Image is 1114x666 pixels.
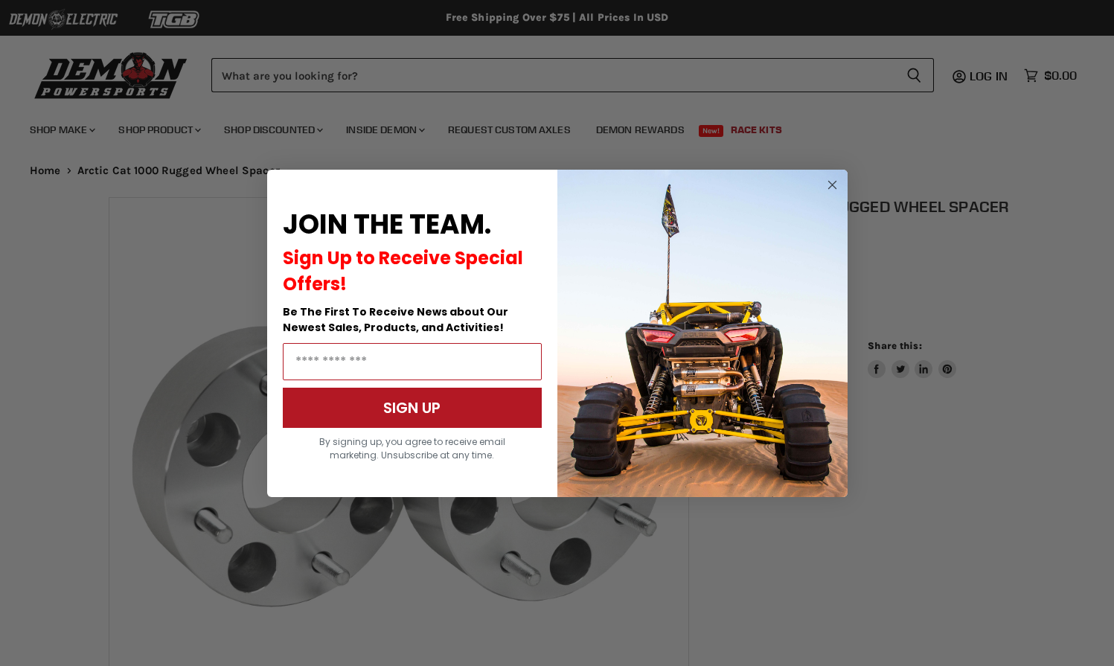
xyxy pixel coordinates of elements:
button: Close dialog [823,176,842,194]
span: Be The First To Receive News about Our Newest Sales, Products, and Activities! [283,304,508,335]
input: Email Address [283,343,542,380]
button: SIGN UP [283,388,542,428]
span: JOIN THE TEAM. [283,205,491,243]
img: a9095488-b6e7-41ba-879d-588abfab540b.jpeg [557,170,848,497]
span: By signing up, you agree to receive email marketing. Unsubscribe at any time. [319,435,505,461]
span: Sign Up to Receive Special Offers! [283,246,523,296]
